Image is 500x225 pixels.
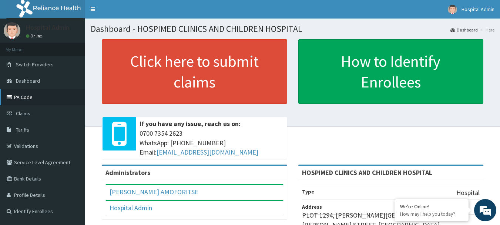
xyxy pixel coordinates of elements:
span: Hospital Admin [462,6,494,13]
a: Dashboard [450,27,478,33]
img: User Image [4,22,20,39]
a: [PERSON_NAME] AMOFORITSE [110,188,198,196]
b: Type [302,188,314,195]
b: If you have any issue, reach us on: [140,119,241,128]
a: Online [26,33,44,39]
img: d_794563401_company_1708531726252_794563401 [14,37,30,56]
h1: Dashboard - HOSPIMED CLINICS AND CHILDREN HOSPITAL [91,24,494,34]
a: Click here to submit claims [102,39,287,104]
b: Administrators [105,168,150,177]
span: Dashboard [16,77,40,84]
textarea: Type your message and hit 'Enter' [4,148,141,174]
strong: HOSPIMED CLINICS AND CHILDREN HOSPITAL [302,168,432,177]
span: Tariffs [16,126,29,133]
a: [EMAIL_ADDRESS][DOMAIN_NAME] [157,148,258,156]
p: Hospital [456,188,480,198]
span: Claims [16,110,30,117]
img: User Image [448,5,457,14]
span: Switch Providers [16,61,54,68]
div: We're Online! [400,203,463,210]
a: Hospital Admin [110,204,152,212]
p: How may I help you today? [400,211,463,217]
b: Address [302,204,322,210]
div: Chat with us now [38,42,124,51]
p: Hospital Admin [26,24,70,31]
div: Minimize live chat window [121,4,139,21]
li: Here [479,27,494,33]
span: 0700 7354 2623 WhatsApp: [PHONE_NUMBER] Email: [140,129,283,157]
span: We're online! [43,66,102,141]
a: How to Identify Enrollees [298,39,484,104]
